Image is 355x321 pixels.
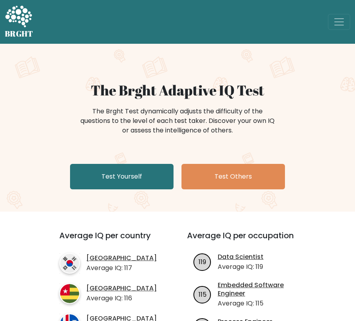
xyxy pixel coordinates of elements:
p: Average IQ: 116 [86,294,157,303]
button: Toggle navigation [328,14,350,30]
a: [GEOGRAPHIC_DATA] [86,254,157,263]
h3: Average IQ per country [59,231,158,250]
h1: The Brght Adaptive IQ Test [5,82,350,99]
a: Test Others [181,164,285,189]
a: Embedded Software Engineer [218,281,305,298]
h5: BRGHT [5,29,33,39]
p: Average IQ: 115 [218,299,305,308]
a: [GEOGRAPHIC_DATA] [86,284,157,293]
a: Data Scientist [218,253,263,261]
a: Test Yourself [70,164,174,189]
p: Average IQ: 119 [218,262,263,272]
a: BRGHT [5,3,33,41]
text: 119 [199,257,206,267]
div: The Brght Test dynamically adjusts the difficulty of the questions to the level of each test take... [78,107,277,135]
h3: Average IQ per occupation [187,231,305,250]
text: 115 [199,290,207,299]
img: country [59,253,80,274]
p: Average IQ: 117 [86,263,157,273]
img: country [59,283,80,304]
